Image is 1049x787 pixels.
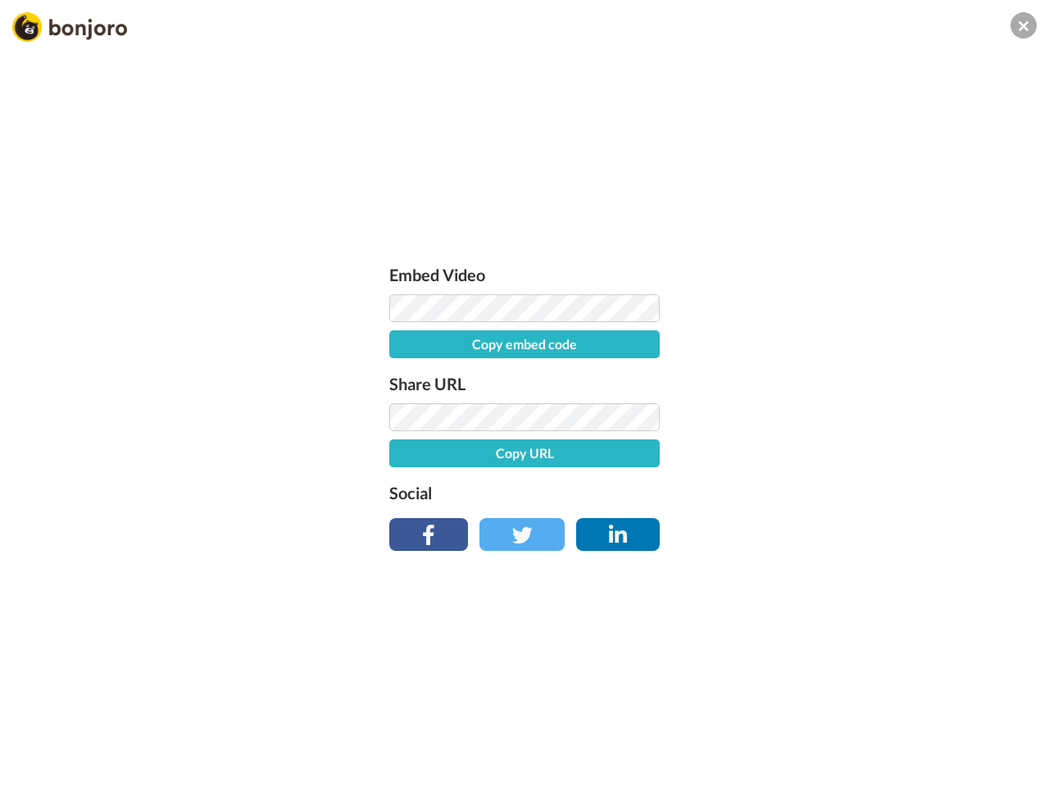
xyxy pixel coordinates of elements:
[389,439,660,467] button: Copy URL
[12,12,127,42] img: Bonjoro Logo
[389,262,660,288] label: Embed Video
[389,330,660,358] button: Copy embed code
[389,371,660,397] label: Share URL
[389,480,660,506] label: Social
